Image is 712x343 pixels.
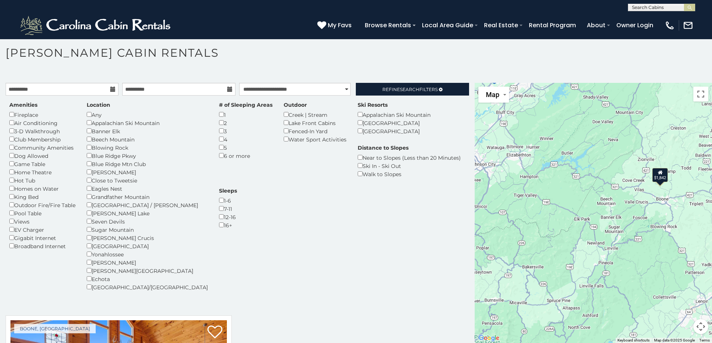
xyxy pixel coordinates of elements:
[358,119,431,127] div: [GEOGRAPHIC_DATA]
[9,101,37,109] label: Amenities
[317,21,354,30] a: My Favs
[219,101,272,109] label: # of Sleeping Areas
[219,110,272,119] div: 1
[87,193,208,201] div: Grandfather Mountain
[9,234,75,242] div: Gigabit Internet
[87,119,208,127] div: Appalachian Ski Mountain
[219,196,237,205] div: 1-6
[418,19,477,32] a: Local Area Guide
[19,14,174,37] img: White-1-2.png
[358,110,431,119] div: Appalachian Ski Mountain
[87,242,208,250] div: [GEOGRAPHIC_DATA]
[400,87,419,92] span: Search
[87,127,208,135] div: Banner Elk
[9,242,75,250] div: Broadband Internet
[219,213,237,221] div: 12-16
[284,110,346,119] div: Creek | Stream
[382,87,438,92] span: Refine Filters
[87,152,208,160] div: Blue Ridge Pkwy
[87,176,208,184] div: Close to Tweetsie
[9,176,75,184] div: Hot Tub
[9,193,75,201] div: King Bed
[9,152,75,160] div: Dog Allowed
[87,184,208,193] div: Eagles Nest
[9,184,75,193] div: Homes on Water
[358,127,431,135] div: [GEOGRAPHIC_DATA]
[358,101,388,109] label: Ski Resorts
[87,168,208,176] div: [PERSON_NAME]
[358,144,409,152] label: Distance to Slopes
[617,338,650,343] button: Keyboard shortcuts
[87,275,208,283] div: Echota
[9,135,75,143] div: Club Membership
[654,338,695,342] span: Map data ©2025 Google
[284,119,346,127] div: Lake Front Cabins
[219,127,272,135] div: 3
[361,19,415,32] a: Browse Rentals
[219,187,237,194] label: Sleeps
[219,205,237,213] div: 7-11
[87,250,208,258] div: Yonahlossee
[87,209,208,217] div: [PERSON_NAME] Lake
[284,101,307,109] label: Outdoor
[477,333,501,343] img: Google
[87,101,110,109] label: Location
[583,19,609,32] a: About
[284,127,346,135] div: Fenced-In Yard
[87,283,208,291] div: [GEOGRAPHIC_DATA]/[GEOGRAPHIC_DATA]
[87,234,208,242] div: [PERSON_NAME] Crucis
[87,143,208,152] div: Blowing Rock
[9,168,75,176] div: Home Theatre
[683,20,693,31] img: mail-regular-white.png
[693,319,708,334] button: Map camera controls
[486,91,499,99] span: Map
[358,162,461,170] div: Ski In - Ski Out
[219,119,272,127] div: 2
[9,160,75,168] div: Game Table
[219,152,272,160] div: 6 or more
[219,221,237,229] div: 16+
[665,20,675,31] img: phone-regular-white.png
[480,19,522,32] a: Real Estate
[284,135,346,143] div: Water Sport Activities
[87,266,208,275] div: [PERSON_NAME][GEOGRAPHIC_DATA]
[613,19,657,32] a: Owner Login
[653,168,668,182] div: $1,842
[87,225,208,234] div: Sugar Mountain
[693,87,708,102] button: Toggle fullscreen view
[9,143,75,152] div: Community Amenities
[328,21,352,30] span: My Favs
[87,160,208,168] div: Blue Ridge Mtn Club
[9,209,75,217] div: Pool Table
[87,135,208,143] div: Beech Mountain
[9,110,75,119] div: Fireplace
[358,170,461,178] div: Walk to Slopes
[87,201,208,209] div: [GEOGRAPHIC_DATA] / [PERSON_NAME]
[9,201,75,209] div: Outdoor Fire/Fire Table
[478,87,509,103] button: Change map style
[87,217,208,225] div: Seven Devils
[9,217,75,225] div: Views
[219,135,272,143] div: 4
[477,333,501,343] a: Open this area in Google Maps (opens a new window)
[87,258,208,266] div: [PERSON_NAME]
[9,225,75,234] div: EV Charger
[219,143,272,152] div: 5
[14,324,96,333] a: Boone, [GEOGRAPHIC_DATA]
[358,153,461,162] div: Near to Slopes (Less than 20 Minutes)
[356,83,469,96] a: RefineSearchFilters
[525,19,580,32] a: Rental Program
[87,110,208,119] div: Any
[9,127,75,135] div: 3-D Walkthrough
[699,338,710,342] a: Terms (opens in new tab)
[9,119,75,127] div: Air Conditioning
